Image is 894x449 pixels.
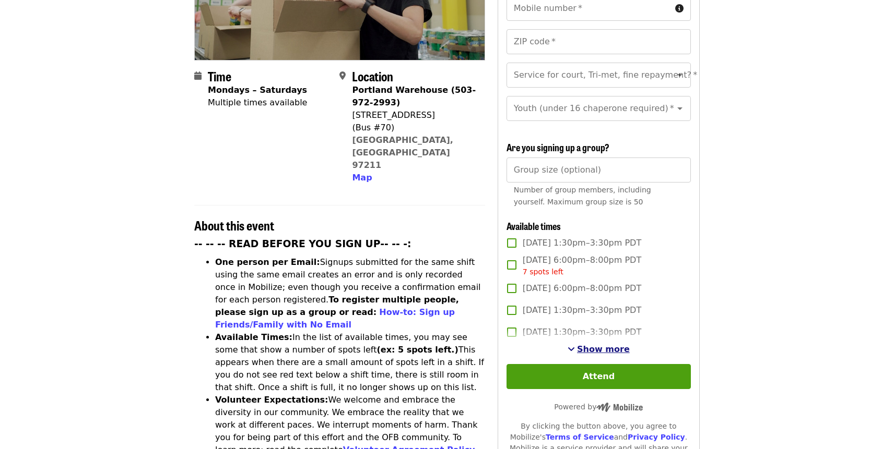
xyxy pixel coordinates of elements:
a: Privacy Policy [628,433,685,441]
span: Number of group members, including yourself. Maximum group size is 50 [514,186,651,206]
button: See more timeslots [568,343,630,356]
div: Multiple times available [208,96,307,109]
li: Signups submitted for the same shift using the same email creates an error and is only recorded o... [215,256,485,331]
button: Open [673,68,687,82]
span: 7 spots left [523,268,563,276]
span: Map [352,173,372,183]
a: [GEOGRAPHIC_DATA], [GEOGRAPHIC_DATA] 97211 [352,135,453,170]
strong: (ex: 5 spots left.) [377,345,458,355]
i: map-marker-alt icon [339,71,346,81]
input: ZIP code [507,29,691,54]
span: Powered by [554,403,643,411]
strong: Volunteer Expectations: [215,395,328,405]
span: About this event [194,216,274,234]
strong: Available Times: [215,332,292,342]
span: [DATE] 1:30pm–3:30pm PDT [523,304,641,317]
span: Location [352,67,393,85]
span: Time [208,67,231,85]
div: (Bus #70) [352,122,476,134]
span: Are you signing up a group? [507,140,609,154]
strong: One person per Email: [215,257,320,267]
span: Show more [577,344,630,354]
strong: Portland Warehouse (503-972-2993) [352,85,476,107]
span: Available times [507,219,561,233]
button: Open [673,101,687,116]
button: Map [352,172,372,184]
strong: -- -- -- READ BEFORE YOU SIGN UP-- -- -: [194,238,411,249]
strong: To register multiple people, please sign up as a group or read: [215,295,459,317]
input: [object Object] [507,157,691,183]
a: How-to: Sign up Friends/Family with No Email [215,307,455,330]
i: calendar icon [194,71,202,81]
img: Powered by Mobilize [596,403,643,412]
span: [DATE] 1:30pm–3:30pm PDT [523,237,641,249]
span: [DATE] 1:30pm–3:30pm PDT [523,326,641,338]
span: [DATE] 6:00pm–8:00pm PDT [523,254,641,277]
span: [DATE] 6:00pm–8:00pm PDT [523,282,641,295]
strong: Mondays – Saturdays [208,85,307,95]
a: Terms of Service [546,433,614,441]
div: [STREET_ADDRESS] [352,109,476,122]
li: In the list of available times, you may see some that show a number of spots left This appears wh... [215,331,485,394]
button: Attend [507,364,691,389]
i: circle-info icon [675,4,684,14]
